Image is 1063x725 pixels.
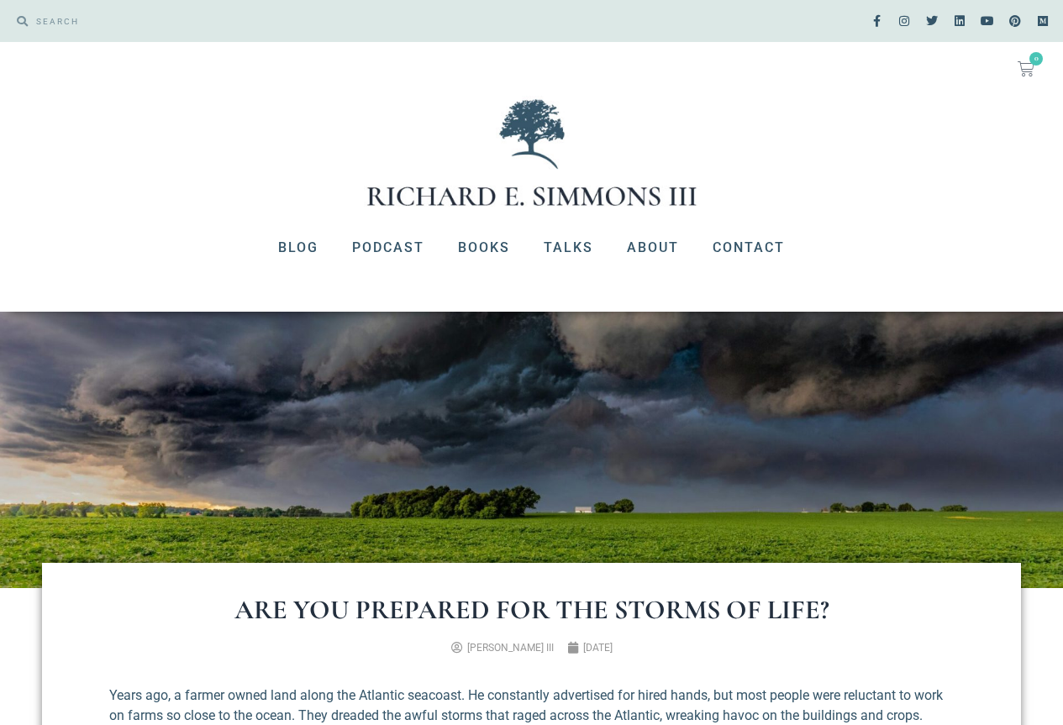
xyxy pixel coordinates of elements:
a: Blog [261,226,335,270]
a: Podcast [335,226,441,270]
time: [DATE] [583,642,613,654]
input: SEARCH [28,8,524,34]
h1: Are You Prepared for the Storms of Life? [109,596,954,623]
a: 0 [997,50,1055,87]
a: Books [441,226,527,270]
a: About [610,226,696,270]
span: [PERSON_NAME] III [467,642,554,654]
a: Talks [527,226,610,270]
a: Contact [696,226,802,270]
a: [DATE] [567,640,613,655]
span: 0 [1029,52,1043,66]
